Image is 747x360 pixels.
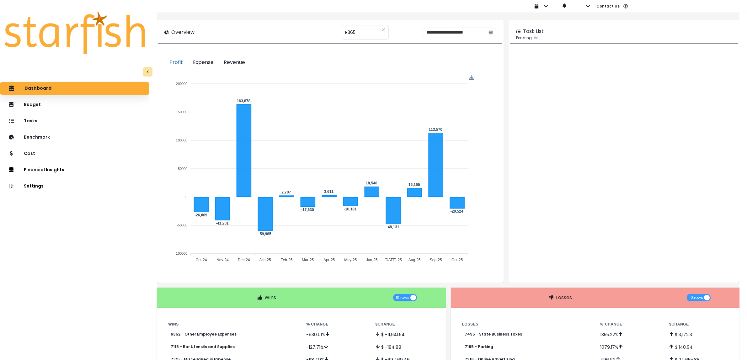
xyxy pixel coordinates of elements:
[382,27,385,33] button: Clear
[371,328,440,341] td: $ -11,941.54
[301,328,370,341] td: -930.01 %
[24,102,41,107] p: Budget
[216,258,229,262] tspan: Nov-24
[219,56,250,69] button: Revenue
[186,195,188,199] tspan: 0
[371,320,440,328] th: $ Change
[301,341,370,353] td: -127.71 %
[176,82,188,86] tspan: 200000
[264,294,276,301] p: Wins
[457,320,595,328] th: Losses
[664,328,733,341] td: $ 3,172.3
[178,167,188,171] tspan: 50000
[176,138,188,142] tspan: 100000
[595,320,664,328] th: % Change
[452,258,463,262] tspan: Oct-25
[324,258,335,262] tspan: Apr-25
[396,294,409,301] span: 10 rows
[430,258,442,262] tspan: Sep-25
[385,258,402,262] tspan: [DATE]-25
[188,56,219,69] button: Expense
[171,345,235,349] p: 7115 - Bar Utensils and Supplies
[516,35,732,41] p: Pending List
[238,258,250,262] tspan: Dec-24
[469,75,474,80] div: Menu
[302,258,314,262] tspan: Mar-25
[366,258,378,262] tspan: Jun-25
[344,258,357,262] tspan: May-25
[196,258,207,262] tspan: Oct-24
[177,223,187,227] tspan: -50000
[24,135,50,140] p: Benchmark
[281,258,293,262] tspan: Feb-25
[595,341,664,353] td: 1079.17 %
[469,75,474,80] img: Download Profit
[259,258,271,262] tspan: Jan-25
[371,341,440,353] td: $ -184.88
[664,341,733,353] td: $ 140.94
[24,151,35,156] p: Cost
[488,30,493,34] svg: calendar
[523,28,544,35] p: Task List
[163,320,301,328] th: Wins
[382,28,385,32] svg: close
[164,56,188,69] button: Profit
[408,258,421,262] tspan: Aug-25
[24,86,51,91] p: Dashboard
[689,294,703,301] span: 10 rows
[595,328,664,341] td: 1355.22 %
[301,320,370,328] th: % Change
[345,26,355,39] span: R365
[465,332,522,336] p: 7495 - State Business Taxes
[465,345,493,349] p: 7185 - Parking
[171,29,195,36] p: Overview
[176,110,188,114] tspan: 150000
[171,332,237,336] p: 6352 - Other Employee Expenses
[175,252,187,256] tspan: -100000
[556,294,572,301] p: Losses
[664,320,733,328] th: $ Change
[24,118,37,124] p: Tasks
